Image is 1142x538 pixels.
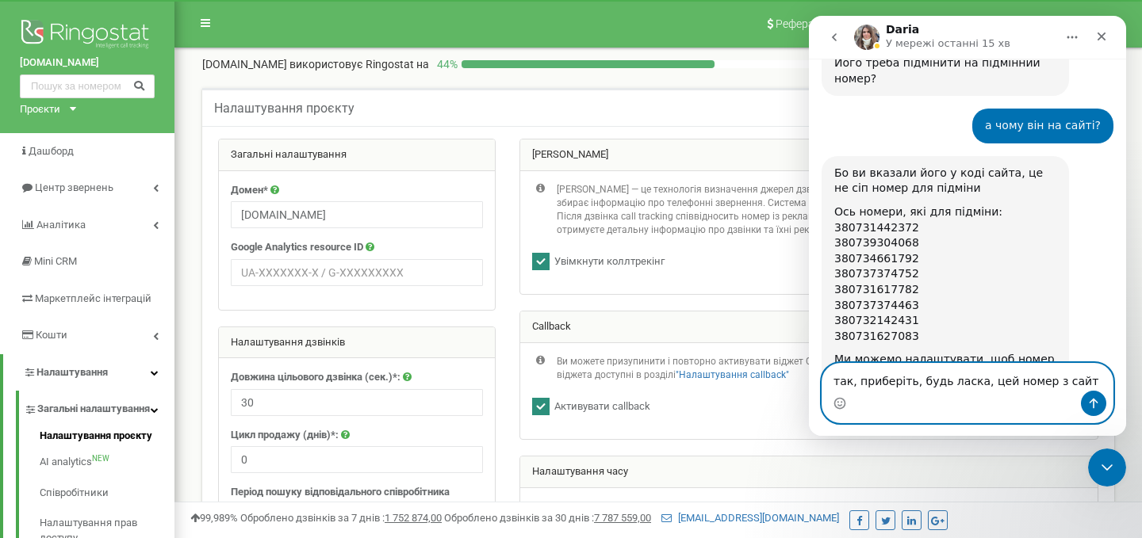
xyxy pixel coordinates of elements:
[36,219,86,231] span: Аналiтика
[776,17,893,30] span: Реферальна програма
[809,16,1126,436] iframe: Intercom live chat
[25,297,247,313] div: 380732142431
[35,292,151,304] span: Маркетплейс інтеграцій
[20,102,60,117] div: Проєкти
[385,512,442,524] u: 1 752 874,00
[176,102,292,118] div: а чому він на сайті?
[40,447,174,478] a: AI analyticsNEW
[240,512,442,524] span: Оброблено дзвінків за 7 днів :
[231,485,483,514] label: Період пошуку відповідального співробітника (днів)*:
[520,456,1098,488] div: Налаштування часу
[661,512,839,524] a: [EMAIL_ADDRESS][DOMAIN_NAME]
[36,366,108,378] span: Налаштування
[40,429,174,448] a: Налаштування проєкту
[214,101,354,116] h5: Налаштування проєкту
[25,219,247,235] div: 380739304068
[25,150,247,181] div: Бо ви вказали його у коді сайта, це не сіп номер для підміни
[25,204,247,220] div: 380731442372
[676,369,789,380] a: "Налаштування callback"
[444,512,651,524] span: Оброблено дзвінків за 30 днів :
[13,140,305,412] div: Daria каже…
[35,181,113,193] span: Центр звернень
[20,55,155,71] a: [DOMAIN_NAME]
[34,255,77,267] span: Mini CRM
[13,348,304,375] textarea: Повідомлення...
[231,240,363,255] label: Google Analytics resource ID
[25,40,247,71] div: Його треба підмінити на підмінний номер?
[520,311,1098,343] div: Callback
[231,259,483,286] input: UA-XXXXXXX-X / G-XXXXXXXXX
[190,512,238,524] span: 99,989%
[231,201,483,228] input: example.com
[272,375,297,400] button: Надіслати повідомлення…
[25,282,247,298] div: 380737374463
[40,478,174,509] a: Співробітники
[37,402,150,417] span: Загальні налаштування
[29,145,74,157] span: Дашборд
[163,93,305,128] div: а чому він на сайті?
[219,139,495,171] div: Загальні налаштування
[1088,448,1126,486] iframe: Intercom live chat
[36,329,67,341] span: Кошти
[550,399,650,414] label: Активувати callback
[557,183,1086,238] p: [PERSON_NAME] — це технологія визначення джерел дзвінків. Завдяки взаємодії із системами веб-анал...
[3,354,174,391] a: Налаштування
[25,381,37,394] button: Вибір емодзі
[594,512,651,524] u: 7 787 559,00
[429,56,462,72] p: 44 %
[24,391,174,423] a: Загальні налаштування
[557,355,1086,382] p: Ви можете призупинити і повторно активувати віджет Callback на вашому сайті. Всі можливі налаштув...
[25,313,247,329] div: 380731627083
[20,16,155,55] img: Ringostat logo
[25,189,247,204] div: Ось номери, які для підміни:
[520,139,1098,171] div: [PERSON_NAME]
[219,327,495,359] div: Налаштування дзвінків
[202,56,429,72] p: [DOMAIN_NAME]
[25,336,247,367] div: Ми можемо налаштувати, щоб номер у коді сайту підмінявся
[231,428,339,443] label: Цикл продажу (днів)*:
[13,140,260,377] div: Бо ви вказали його у коді сайта, це не сіп номер для підміниОсь номери, які для підміни:380731442...
[231,183,268,198] label: Домен*
[20,74,155,98] input: Пошук за номером
[289,58,429,71] span: використовує Ringostat на
[231,370,400,385] label: Довжина цільового дзвінка (сек.)*:
[25,266,247,282] div: 380731617782
[25,235,247,251] div: 380734661792
[532,500,602,515] label: Часовий пояс*
[25,250,247,266] div: 380737374752
[550,254,665,269] label: Увімкнути коллтрекінг
[13,93,305,140] div: Анастасія каже…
